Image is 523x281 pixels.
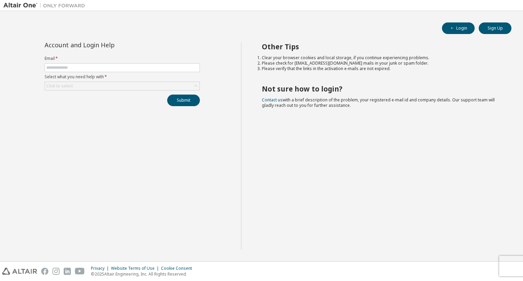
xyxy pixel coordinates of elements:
button: Sign Up [479,22,511,34]
div: Account and Login Help [45,42,169,48]
li: Please check for [EMAIL_ADDRESS][DOMAIN_NAME] mails in your junk or spam folder. [262,61,500,66]
div: Website Terms of Use [111,266,161,271]
button: Login [442,22,475,34]
img: linkedin.svg [64,268,71,275]
span: with a brief description of the problem, your registered e-mail id and company details. Our suppo... [262,97,495,108]
li: Please verify that the links in the activation e-mails are not expired. [262,66,500,71]
h2: Not sure how to login? [262,84,500,93]
img: instagram.svg [52,268,60,275]
div: Cookie Consent [161,266,196,271]
li: Clear your browser cookies and local storage, if you continue experiencing problems. [262,55,500,61]
div: Click to select [45,82,200,90]
p: © 2025 Altair Engineering, Inc. All Rights Reserved. [91,271,196,277]
div: Click to select [46,83,73,89]
label: Email [45,56,200,61]
button: Submit [167,95,200,106]
label: Select what you need help with [45,74,200,80]
div: Privacy [91,266,111,271]
img: Altair One [3,2,89,9]
a: Contact us [262,97,283,103]
img: facebook.svg [41,268,48,275]
h2: Other Tips [262,42,500,51]
img: altair_logo.svg [2,268,37,275]
img: youtube.svg [75,268,85,275]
